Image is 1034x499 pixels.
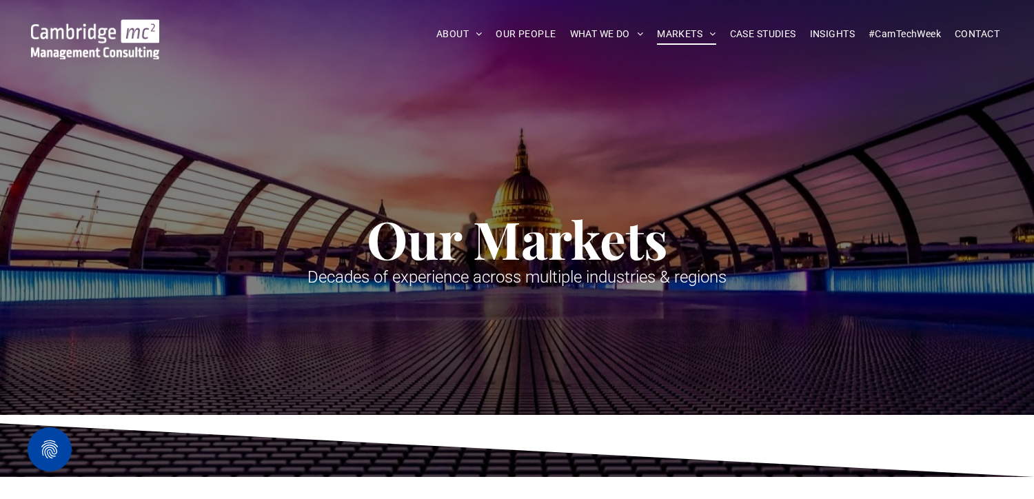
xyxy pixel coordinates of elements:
[31,19,159,59] img: Cambridge MC Logo, Telecoms
[489,23,562,45] a: OUR PEOPLE
[650,23,722,45] a: MARKETS
[723,23,803,45] a: CASE STUDIES
[367,204,668,273] span: Our Markets
[31,21,159,36] a: Your Business Transformed | Cambridge Management Consulting
[948,23,1006,45] a: CONTACT
[803,23,862,45] a: INSIGHTS
[429,23,489,45] a: ABOUT
[862,23,948,45] a: #CamTechWeek
[307,267,727,287] span: Decades of experience across multiple industries & regions
[563,23,651,45] a: WHAT WE DO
